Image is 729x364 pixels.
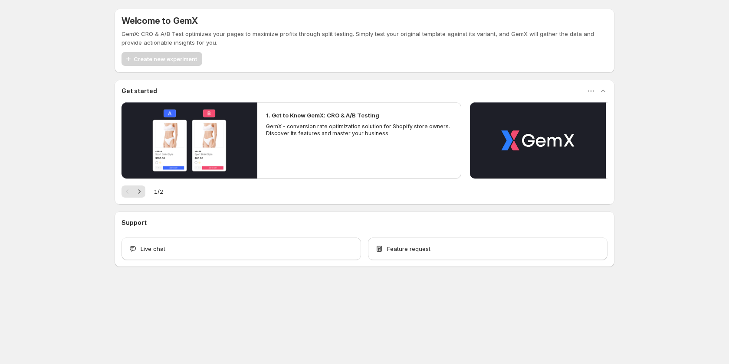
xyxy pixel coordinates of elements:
[133,185,145,198] button: Next
[121,87,157,95] h3: Get started
[121,29,607,47] p: GemX: CRO & A/B Test optimizes your pages to maximize profits through split testing. Simply test ...
[266,111,379,120] h2: 1. Get to Know GemX: CRO & A/B Testing
[387,244,430,253] span: Feature request
[266,123,453,137] p: GemX - conversion rate optimization solution for Shopify store owners. Discover its features and ...
[470,102,606,179] button: Play video
[121,218,147,227] h3: Support
[121,185,145,198] nav: Pagination
[121,16,198,26] h5: Welcome to GemX
[141,244,165,253] span: Live chat
[154,187,163,196] span: 1 / 2
[121,102,257,179] button: Play video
